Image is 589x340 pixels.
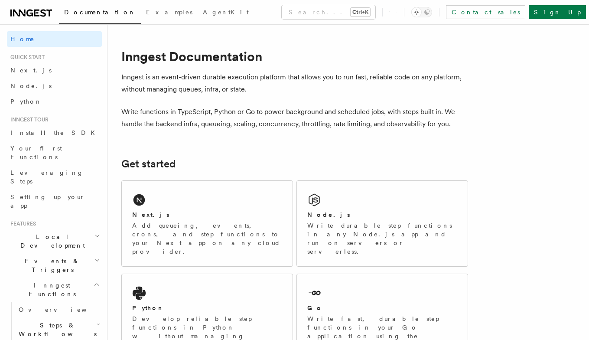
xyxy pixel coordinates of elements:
[121,158,176,170] a: Get started
[7,281,94,298] span: Inngest Functions
[529,5,586,19] a: Sign Up
[7,232,94,250] span: Local Development
[446,5,525,19] a: Contact sales
[7,189,102,213] a: Setting up your app
[10,193,85,209] span: Setting up your app
[15,302,102,317] a: Overview
[132,221,282,256] p: Add queueing, events, crons, and step functions to your Next app on any cloud provider.
[10,82,52,89] span: Node.js
[203,9,249,16] span: AgentKit
[411,7,432,17] button: Toggle dark mode
[146,9,192,16] span: Examples
[7,116,49,123] span: Inngest tour
[7,94,102,109] a: Python
[121,106,468,130] p: Write functions in TypeScript, Python or Go to power background and scheduled jobs, with steps bu...
[132,304,164,312] h2: Python
[282,5,375,19] button: Search...Ctrl+K
[307,221,457,256] p: Write durable step functions in any Node.js app and run on servers or serverless.
[7,257,94,274] span: Events & Triggers
[7,31,102,47] a: Home
[121,49,468,64] h1: Inngest Documentation
[10,67,52,74] span: Next.js
[10,129,100,136] span: Install the SDK
[7,62,102,78] a: Next.js
[7,278,102,302] button: Inngest Functions
[10,35,35,43] span: Home
[10,145,62,160] span: Your first Functions
[198,3,254,23] a: AgentKit
[296,180,468,267] a: Node.jsWrite durable step functions in any Node.js app and run on servers or serverless.
[141,3,198,23] a: Examples
[10,98,42,105] span: Python
[7,229,102,253] button: Local Development
[19,306,108,313] span: Overview
[7,253,102,278] button: Events & Triggers
[351,8,370,16] kbd: Ctrl+K
[121,180,293,267] a: Next.jsAdd queueing, events, crons, and step functions to your Next app on any cloud provider.
[307,304,323,312] h2: Go
[7,220,36,227] span: Features
[7,54,45,61] span: Quick start
[15,321,97,338] span: Steps & Workflows
[64,9,136,16] span: Documentation
[7,78,102,94] a: Node.js
[7,141,102,165] a: Your first Functions
[132,210,169,219] h2: Next.js
[10,169,84,185] span: Leveraging Steps
[307,210,350,219] h2: Node.js
[121,71,468,95] p: Inngest is an event-driven durable execution platform that allows you to run fast, reliable code ...
[7,125,102,141] a: Install the SDK
[7,165,102,189] a: Leveraging Steps
[59,3,141,24] a: Documentation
